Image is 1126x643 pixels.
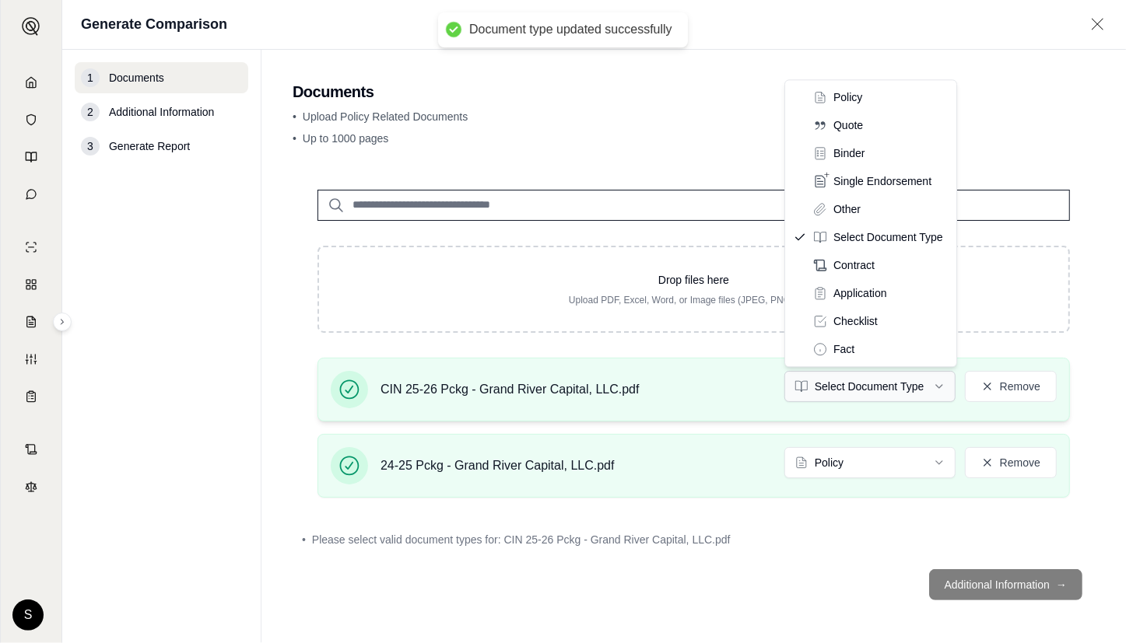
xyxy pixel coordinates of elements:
[833,145,865,161] span: Binder
[833,257,875,273] span: Contract
[833,117,863,133] span: Quote
[833,173,931,189] span: Single Endorsement
[833,313,878,329] span: Checklist
[833,201,861,217] span: Other
[833,89,862,105] span: Policy
[833,285,887,301] span: Application
[833,229,943,245] span: Select Document Type
[469,22,672,38] div: Document type updated successfully
[833,341,854,357] span: Fact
